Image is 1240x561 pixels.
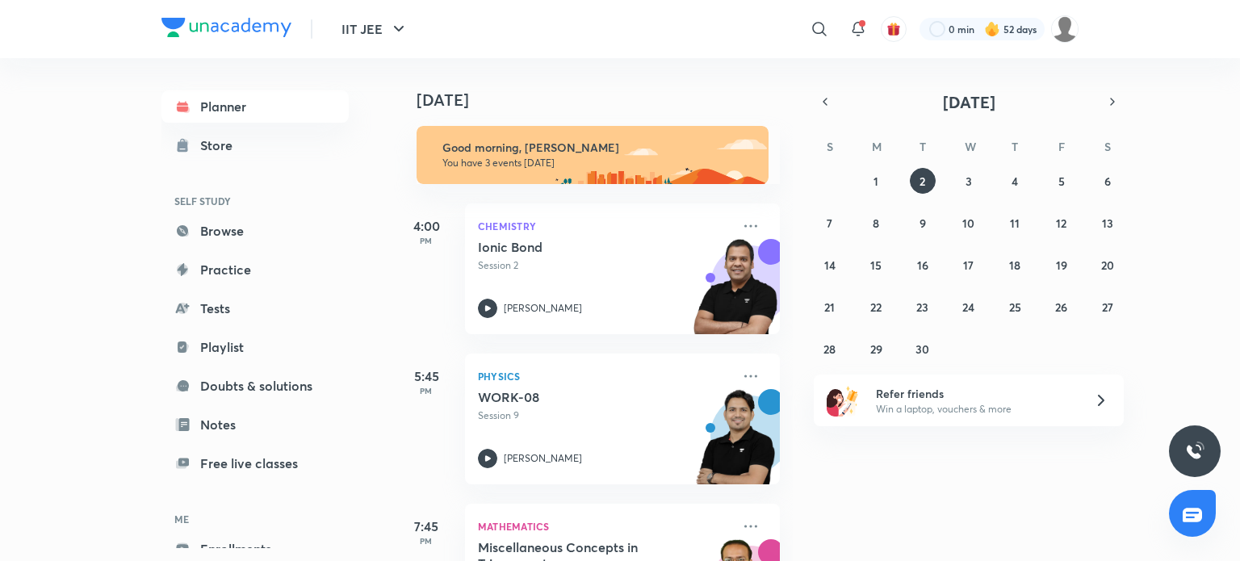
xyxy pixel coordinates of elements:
[1056,216,1066,231] abbr: September 12, 2025
[1095,294,1121,320] button: September 27, 2025
[863,336,889,362] button: September 29, 2025
[691,239,780,350] img: unacademy
[1051,15,1079,43] img: Raghav sharan singh
[917,257,928,273] abbr: September 16, 2025
[910,294,936,320] button: September 23, 2025
[863,168,889,194] button: September 1, 2025
[910,336,936,362] button: September 30, 2025
[504,451,582,466] p: [PERSON_NAME]
[1002,294,1028,320] button: September 25, 2025
[1101,257,1114,273] abbr: September 20, 2025
[863,294,889,320] button: September 22, 2025
[817,210,843,236] button: September 7, 2025
[417,126,769,184] img: morning
[161,253,349,286] a: Practice
[827,384,859,417] img: referral
[161,90,349,123] a: Planner
[394,386,459,396] p: PM
[956,210,982,236] button: September 10, 2025
[1055,299,1067,315] abbr: September 26, 2025
[1009,257,1020,273] abbr: September 18, 2025
[863,210,889,236] button: September 8, 2025
[1185,442,1204,461] img: ttu
[1104,174,1111,189] abbr: September 6, 2025
[1058,139,1065,154] abbr: Friday
[504,301,582,316] p: [PERSON_NAME]
[984,21,1000,37] img: streak
[161,447,349,479] a: Free live classes
[956,252,982,278] button: September 17, 2025
[1056,257,1067,273] abbr: September 19, 2025
[963,257,974,273] abbr: September 17, 2025
[442,157,754,170] p: You have 3 events [DATE]
[1104,139,1111,154] abbr: Saturday
[1002,168,1028,194] button: September 4, 2025
[920,174,925,189] abbr: September 2, 2025
[417,90,796,110] h4: [DATE]
[1002,210,1028,236] button: September 11, 2025
[1095,210,1121,236] button: September 13, 2025
[915,341,929,357] abbr: September 30, 2025
[817,294,843,320] button: September 21, 2025
[478,389,679,405] h5: WORK-08
[870,341,882,357] abbr: September 29, 2025
[332,13,418,45] button: IIT JEE
[817,252,843,278] button: September 14, 2025
[1049,294,1075,320] button: September 26, 2025
[394,216,459,236] h5: 4:00
[1102,299,1113,315] abbr: September 27, 2025
[161,215,349,247] a: Browse
[1095,252,1121,278] button: September 20, 2025
[1012,139,1018,154] abbr: Thursday
[827,139,833,154] abbr: Sunday
[956,168,982,194] button: September 3, 2025
[962,216,974,231] abbr: September 10, 2025
[442,140,754,155] h6: Good morning, [PERSON_NAME]
[823,341,836,357] abbr: September 28, 2025
[478,366,731,386] p: Physics
[827,216,832,231] abbr: September 7, 2025
[161,505,349,533] h6: ME
[817,336,843,362] button: September 28, 2025
[161,129,349,161] a: Store
[962,299,974,315] abbr: September 24, 2025
[1012,174,1018,189] abbr: September 4, 2025
[910,252,936,278] button: September 16, 2025
[161,370,349,402] a: Doubts & solutions
[478,239,679,255] h5: Ionic Bond
[161,331,349,363] a: Playlist
[1102,216,1113,231] abbr: September 13, 2025
[161,18,291,41] a: Company Logo
[1002,252,1028,278] button: September 18, 2025
[161,187,349,215] h6: SELF STUDY
[870,257,882,273] abbr: September 15, 2025
[1049,252,1075,278] button: September 19, 2025
[1049,210,1075,236] button: September 12, 2025
[836,90,1101,113] button: [DATE]
[1009,299,1021,315] abbr: September 25, 2025
[920,216,926,231] abbr: September 9, 2025
[478,408,731,423] p: Session 9
[876,402,1075,417] p: Win a laptop, vouchers & more
[478,517,731,536] p: Mathematics
[863,252,889,278] button: September 15, 2025
[910,168,936,194] button: September 2, 2025
[161,292,349,324] a: Tests
[394,536,459,546] p: PM
[478,216,731,236] p: Chemistry
[910,210,936,236] button: September 9, 2025
[394,236,459,245] p: PM
[873,216,879,231] abbr: September 8, 2025
[881,16,907,42] button: avatar
[1095,168,1121,194] button: September 6, 2025
[965,139,976,154] abbr: Wednesday
[824,299,835,315] abbr: September 21, 2025
[870,299,882,315] abbr: September 22, 2025
[1010,216,1020,231] abbr: September 11, 2025
[691,389,780,500] img: unacademy
[161,18,291,37] img: Company Logo
[394,366,459,386] h5: 5:45
[943,91,995,113] span: [DATE]
[873,174,878,189] abbr: September 1, 2025
[956,294,982,320] button: September 24, 2025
